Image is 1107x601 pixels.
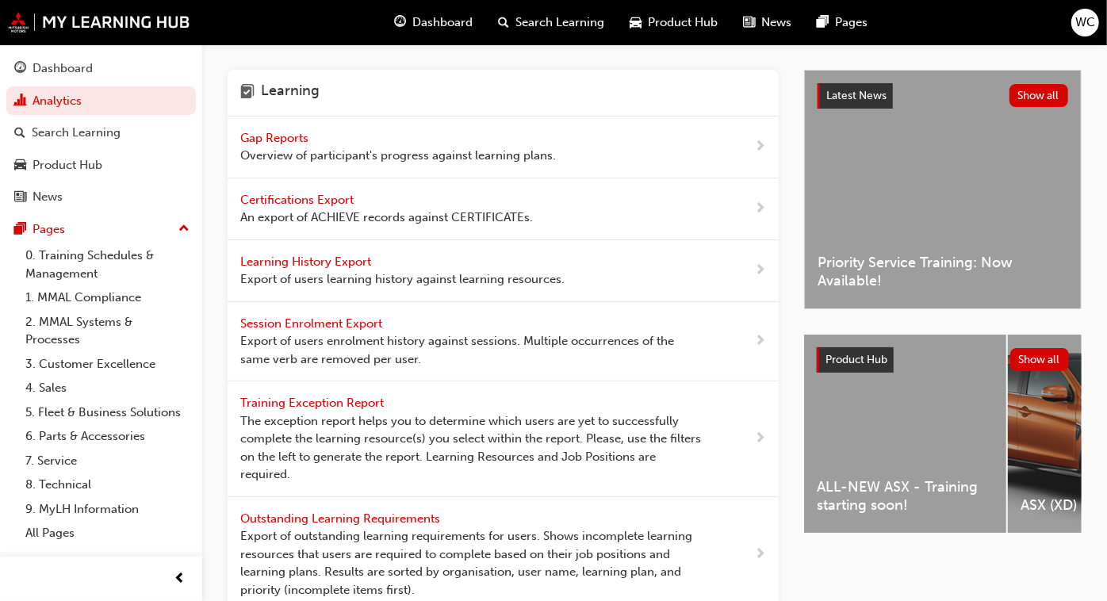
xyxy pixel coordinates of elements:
[6,118,196,147] a: Search Learning
[804,335,1006,533] a: ALL-NEW ASX - Training starting soon!
[240,147,556,165] span: Overview of participant's progress against learning plans.
[825,353,887,366] span: Product Hub
[228,381,779,497] a: Training Exception Report The exception report helps you to determine which users are yet to succ...
[33,59,93,78] div: Dashboard
[240,82,255,103] span: learning-icon
[19,521,196,545] a: All Pages
[178,219,190,239] span: up-icon
[6,215,196,244] button: Pages
[804,70,1082,309] a: Latest NewsShow allPriority Service Training: Now Available!
[761,13,791,32] span: News
[240,396,387,410] span: Training Exception Report
[754,137,766,157] span: next-icon
[6,54,196,83] a: Dashboard
[826,89,887,102] span: Latest News
[19,424,196,449] a: 6. Parts & Accessories
[1071,9,1099,36] button: WC
[817,478,994,514] span: ALL-NEW ASX - Training starting soon!
[33,156,102,174] div: Product Hub
[648,13,718,32] span: Product Hub
[261,82,320,103] h4: Learning
[804,6,880,39] a: pages-iconPages
[240,255,374,269] span: Learning History Export
[228,240,779,302] a: Learning History Export Export of users learning history against learning resources.next-icon
[818,254,1068,289] span: Priority Service Training: Now Available!
[240,316,385,331] span: Session Enrolment Export
[394,13,406,33] span: guage-icon
[6,151,196,180] a: Product Hub
[630,13,642,33] span: car-icon
[498,13,509,33] span: search-icon
[19,400,196,425] a: 5. Fleet & Business Solutions
[19,376,196,400] a: 4. Sales
[14,190,26,205] span: news-icon
[730,6,804,39] a: news-iconNews
[743,13,755,33] span: news-icon
[14,223,26,237] span: pages-icon
[14,159,26,173] span: car-icon
[754,429,766,449] span: next-icon
[240,209,533,227] span: An export of ACHIEVE records against CERTIFICATEs.
[835,13,868,32] span: Pages
[33,188,63,206] div: News
[6,182,196,212] a: News
[754,199,766,219] span: next-icon
[174,569,186,589] span: prev-icon
[19,310,196,352] a: 2. MMAL Systems & Processes
[32,124,121,142] div: Search Learning
[1075,13,1095,32] span: WC
[240,511,443,526] span: Outstanding Learning Requirements
[817,13,829,33] span: pages-icon
[240,332,703,368] span: Export of users enrolment history against sessions. Multiple occurrences of the same verb are rem...
[818,83,1068,109] a: Latest NewsShow all
[240,527,703,599] span: Export of outstanding learning requirements for users. Shows incomplete learning resources that u...
[19,285,196,310] a: 1. MMAL Compliance
[19,497,196,522] a: 9. MyLH Information
[1010,348,1070,371] button: Show all
[19,352,196,377] a: 3. Customer Excellence
[240,131,312,145] span: Gap Reports
[240,193,357,207] span: Certifications Export
[6,86,196,116] a: Analytics
[8,12,190,33] img: mmal
[485,6,617,39] a: search-iconSearch Learning
[240,270,565,289] span: Export of users learning history against learning resources.
[1009,84,1069,107] button: Show all
[754,261,766,281] span: next-icon
[19,243,196,285] a: 0. Training Schedules & Management
[228,302,779,382] a: Session Enrolment Export Export of users enrolment history against sessions. Multiple occurrences...
[228,117,779,178] a: Gap Reports Overview of participant's progress against learning plans.next-icon
[14,94,26,109] span: chart-icon
[6,51,196,215] button: DashboardAnalyticsSearch LearningProduct HubNews
[33,220,65,239] div: Pages
[754,331,766,351] span: next-icon
[754,545,766,565] span: next-icon
[14,62,26,76] span: guage-icon
[817,347,1069,373] a: Product HubShow all
[19,473,196,497] a: 8. Technical
[617,6,730,39] a: car-iconProduct Hub
[515,13,604,32] span: Search Learning
[381,6,485,39] a: guage-iconDashboard
[228,178,779,240] a: Certifications Export An export of ACHIEVE records against CERTIFICATEs.next-icon
[19,449,196,473] a: 7. Service
[412,13,473,32] span: Dashboard
[240,412,703,484] span: The exception report helps you to determine which users are yet to successfully complete the lear...
[14,126,25,140] span: search-icon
